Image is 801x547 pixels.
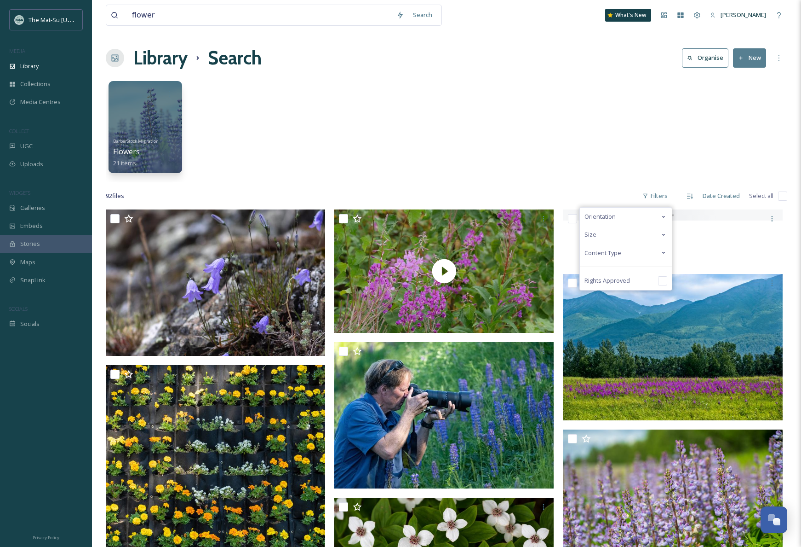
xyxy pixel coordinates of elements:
[408,6,437,24] div: Search
[20,276,46,285] span: SnapLink
[584,276,630,285] span: Rights Approved
[682,48,728,67] button: Organise
[208,44,262,72] h1: Search
[761,506,787,533] button: Open Chat
[9,305,28,312] span: SOCIALS
[9,189,30,196] span: WIDGETS
[133,44,188,72] a: Library
[721,11,766,19] span: [PERSON_NAME]
[638,187,672,205] div: Filters
[9,47,25,54] span: MEDIA
[113,138,159,144] span: BarberStock Migration
[20,239,40,248] span: Stories
[113,146,140,157] span: Flowers
[20,160,43,169] span: Uploads
[20,98,61,106] span: Media Centres
[127,5,392,25] input: Search your library
[20,62,39,70] span: Library
[15,15,24,24] img: Social_thumbnail.png
[20,80,51,88] span: Collections
[20,320,40,328] span: Socials
[334,209,554,333] img: thumbnail
[682,48,733,67] a: Organise
[106,192,124,200] span: 92 file s
[584,212,616,221] span: Orientation
[584,249,621,257] span: Content Type
[20,221,43,230] span: Embeds
[698,187,744,205] div: Date Created
[113,159,136,167] span: 21 items
[33,535,59,541] span: Privacy Policy
[334,342,554,489] img: Wildlfowers.jpg
[113,136,159,167] a: BarberStock MigrationFlowers21 items
[563,274,783,420] img: Alaska Zipline Adventure Park.jpg
[20,204,45,212] span: Galleries
[605,9,651,22] a: What's New
[29,15,92,24] span: The Mat-Su [US_STATE]
[733,48,766,67] button: New
[33,531,59,542] a: Privacy Policy
[749,192,773,200] span: Select all
[9,128,29,134] span: COLLECT
[20,258,35,267] span: Maps
[106,209,325,356] img: 20240710-493-Justin%20Saunders.jpg
[705,6,771,24] a: [PERSON_NAME]
[584,230,596,239] span: Size
[20,142,33,151] span: UGC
